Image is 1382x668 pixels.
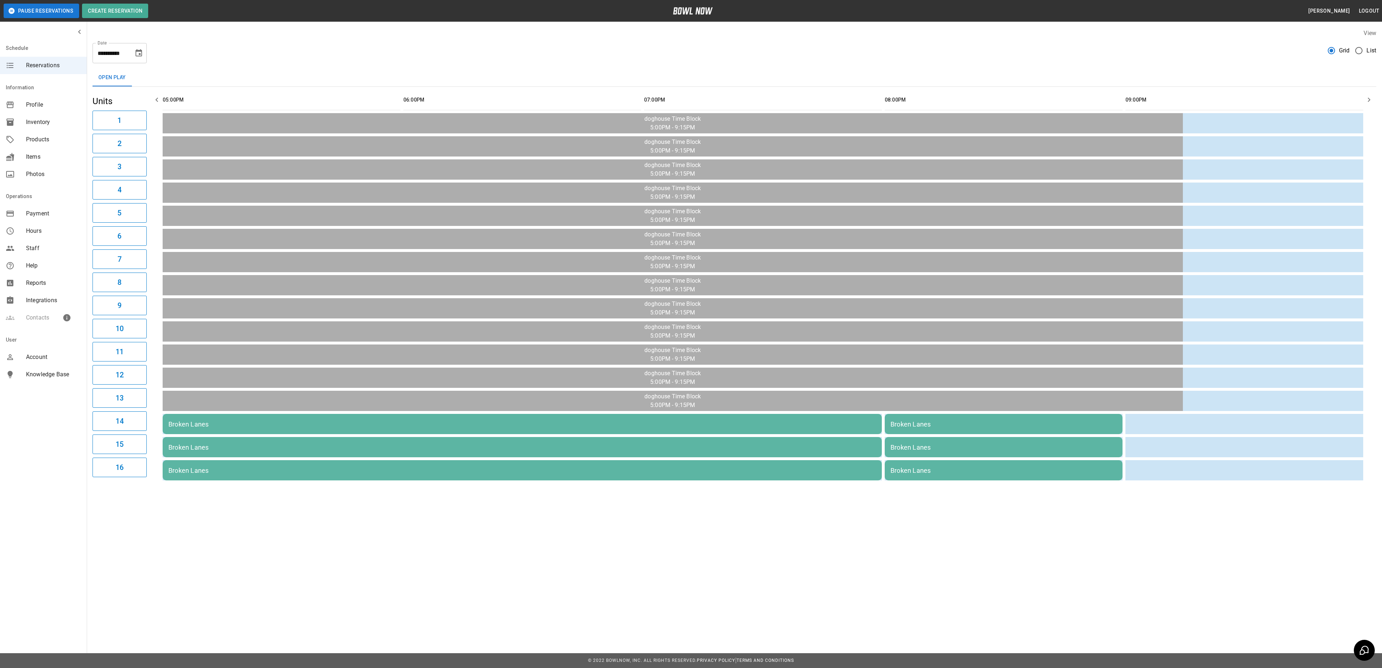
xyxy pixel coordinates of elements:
button: 3 [93,157,147,176]
th: 05:00PM [163,90,400,110]
button: Create Reservation [82,4,148,18]
span: Products [26,135,81,144]
h6: 1 [117,115,121,126]
button: Logout [1356,4,1382,18]
span: Integrations [26,296,81,305]
span: Items [26,153,81,161]
th: 07:00PM [644,90,882,110]
h5: Units [93,95,147,107]
div: Broken Lanes [168,420,876,428]
div: Broken Lanes [890,420,1117,428]
button: 11 [93,342,147,361]
button: 6 [93,226,147,246]
button: 1 [93,111,147,130]
button: 13 [93,388,147,408]
h6: 5 [117,207,121,219]
span: Grid [1339,46,1350,55]
button: 4 [93,180,147,200]
button: Open Play [93,69,132,86]
span: Hours [26,227,81,235]
button: [PERSON_NAME] [1305,4,1353,18]
button: 14 [93,411,147,431]
h6: 16 [116,462,124,473]
button: 16 [93,458,147,477]
button: 5 [93,203,147,223]
h6: 2 [117,138,121,149]
label: View [1364,30,1376,37]
span: Inventory [26,118,81,127]
a: Privacy Policy [697,658,735,663]
button: Choose date, selected date is Oct 12, 2025 [132,46,146,60]
h6: 8 [117,277,121,288]
span: List [1366,46,1376,55]
span: Reports [26,279,81,287]
div: Broken Lanes [890,444,1117,451]
span: Help [26,261,81,270]
span: Payment [26,209,81,218]
h6: 7 [117,253,121,265]
h6: 11 [116,346,124,357]
div: Broken Lanes [168,467,876,474]
span: Account [26,353,81,361]
button: 8 [93,273,147,292]
button: Pause Reservations [4,4,79,18]
button: 9 [93,296,147,315]
span: Staff [26,244,81,253]
span: Profile [26,100,81,109]
h6: 14 [116,415,124,427]
div: Broken Lanes [168,444,876,451]
h6: 15 [116,438,124,450]
button: 7 [93,249,147,269]
span: Reservations [26,61,81,70]
th: 08:00PM [885,90,1123,110]
button: 2 [93,134,147,153]
th: 09:00PM [1125,90,1363,110]
span: Photos [26,170,81,179]
h6: 10 [116,323,124,334]
h6: 3 [117,161,121,172]
button: 12 [93,365,147,385]
table: sticky table [160,87,1366,483]
button: 10 [93,319,147,338]
h6: 9 [117,300,121,311]
div: Broken Lanes [890,467,1117,474]
span: © 2022 BowlNow, Inc. All Rights Reserved. [588,658,697,663]
a: Terms and Conditions [737,658,794,663]
button: 15 [93,434,147,454]
img: logo [673,7,713,14]
span: Knowledge Base [26,370,81,379]
h6: 13 [116,392,124,404]
h6: 6 [117,230,121,242]
th: 06:00PM [403,90,641,110]
h6: 12 [116,369,124,381]
h6: 4 [117,184,121,196]
div: inventory tabs [93,69,1376,86]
